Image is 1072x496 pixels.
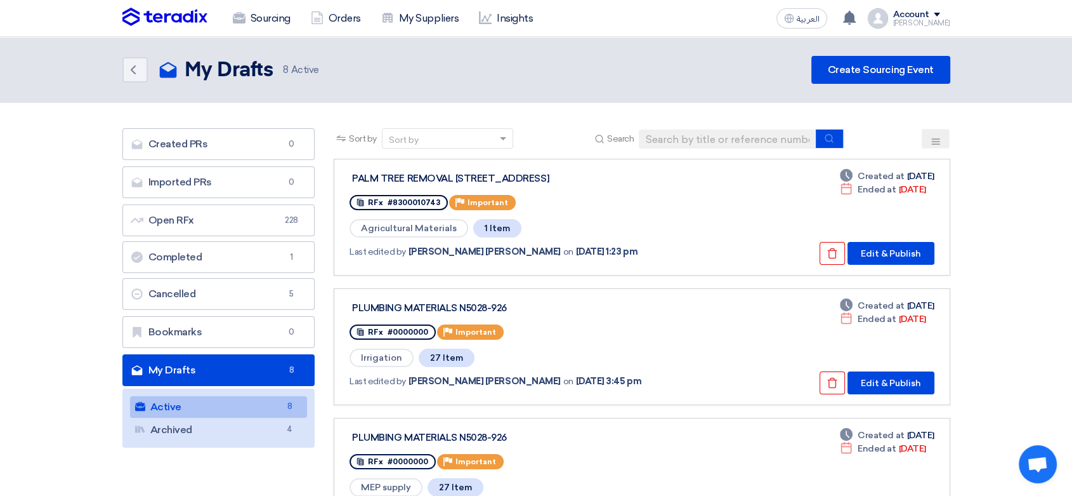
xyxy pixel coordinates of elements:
[122,278,315,310] a: Cancelled5
[840,170,934,183] div: [DATE]
[469,4,543,32] a: Insights
[858,429,904,442] span: Created at
[388,457,428,466] span: #0000000
[576,375,641,388] span: [DATE] 3:45 pm
[473,219,521,238] span: 1 Item
[130,419,308,441] a: Archived
[847,372,934,394] button: Edit & Publish
[350,245,405,258] span: Last edited by
[467,198,508,207] span: Important
[409,245,561,258] span: [PERSON_NAME] [PERSON_NAME]
[284,176,299,189] span: 0
[840,183,925,196] div: [DATE]
[283,63,319,77] span: Active
[282,423,297,436] span: 4
[840,299,934,312] div: [DATE]
[352,432,669,443] div: PLUMBING MATERIALS N5028-926
[797,15,820,23] span: العربية
[352,302,669,314] div: PLUMBING MATERIALS N5028-926
[283,64,289,76] span: 8
[301,4,371,32] a: Orders
[282,400,297,413] span: 8
[388,328,428,337] span: #0000000
[811,56,950,84] a: Create Sourcing Event
[607,132,634,145] span: Search
[284,138,299,151] span: 0
[776,8,827,29] button: العربية
[350,375,405,388] span: Last edited by
[185,58,273,83] h2: My Drafts
[130,396,308,418] a: Active
[122,166,315,198] a: Imported PRs0
[563,375,573,388] span: on
[223,4,301,32] a: Sourcing
[284,251,299,264] span: 1
[284,214,299,227] span: 228
[368,198,383,207] span: RFx
[455,457,496,466] span: Important
[847,242,934,265] button: Edit & Publish
[419,349,474,367] span: 27 Item
[350,349,414,367] span: Irrigation
[350,219,468,238] span: Agricultural Materials
[352,173,669,184] div: PALM TREE REMOVAL DOHA SQUARE 4041-911
[858,170,904,183] span: Created at
[893,20,950,27] div: [PERSON_NAME]
[576,245,637,258] span: [DATE] 1:23 pm
[284,364,299,377] span: 8
[122,128,315,160] a: Created PRs0
[349,132,377,145] span: Sort by
[284,288,299,300] span: 5
[1019,445,1057,483] div: Open chat
[122,316,315,348] a: Bookmarks0
[122,8,207,27] img: Teradix logo
[388,198,440,207] span: #8300010743
[455,328,496,337] span: Important
[840,429,934,442] div: [DATE]
[371,4,469,32] a: My Suppliers
[389,133,419,147] div: Sort by
[858,299,904,312] span: Created at
[122,204,315,236] a: Open RFx228
[858,312,896,326] span: Ended at
[368,328,383,337] span: RFx
[639,130,816,149] input: Search by title or reference number
[858,183,896,196] span: Ended at
[122,354,315,386] a: My Drafts8
[868,8,888,29] img: profile_test.png
[122,241,315,273] a: Completed1
[840,312,925,326] div: [DATE]
[858,442,896,455] span: Ended at
[368,457,383,466] span: RFx
[284,326,299,338] span: 0
[840,442,925,455] div: [DATE]
[563,245,573,258] span: on
[409,375,561,388] span: [PERSON_NAME] [PERSON_NAME]
[893,10,929,20] div: Account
